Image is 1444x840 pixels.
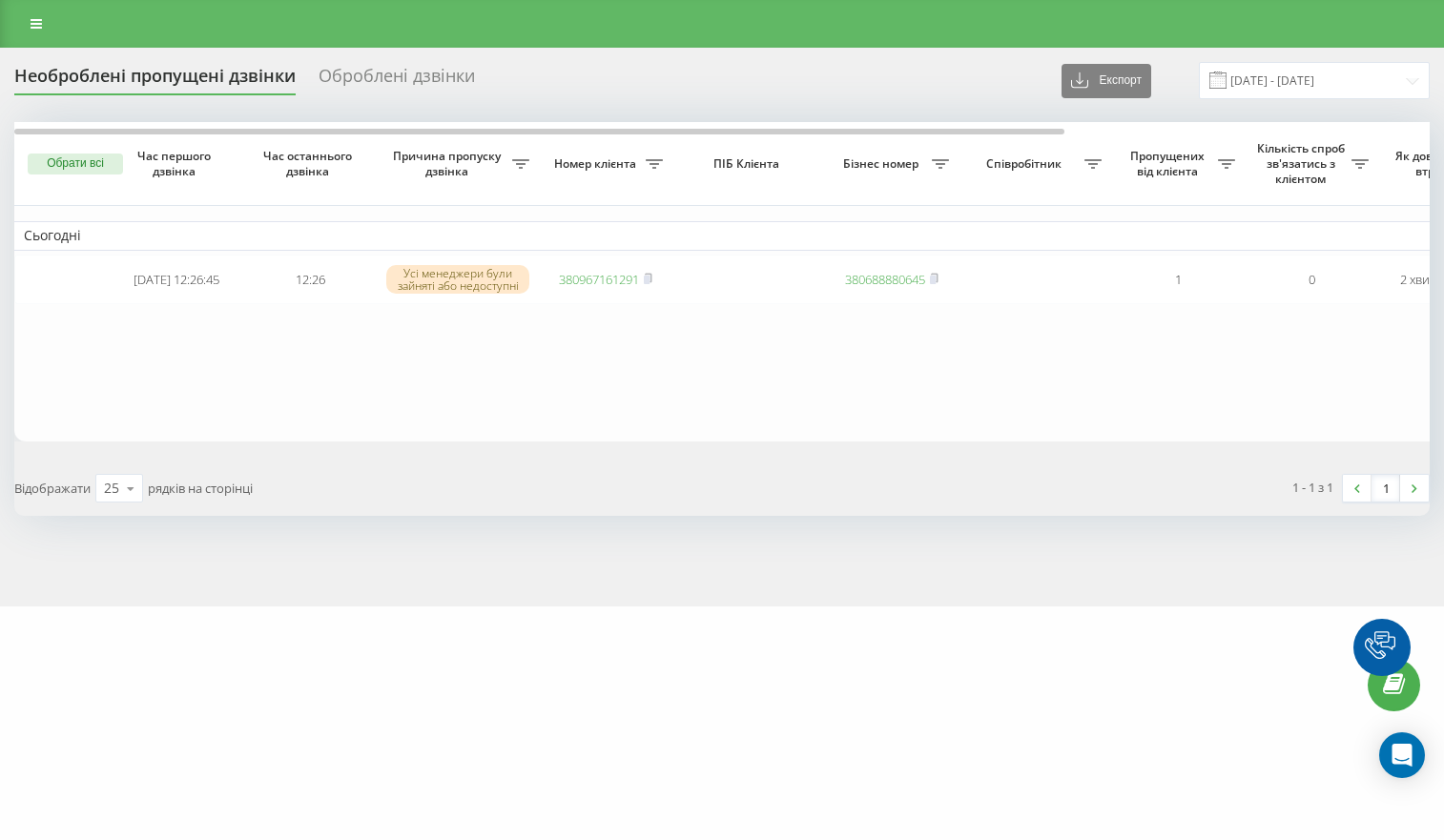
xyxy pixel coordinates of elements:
a: 380688880645 [845,271,925,288]
div: 1 - 1 з 1 [1292,478,1333,497]
span: Відображати [14,480,91,497]
span: Кількість спроб зв'язатись з клієнтом [1254,141,1351,186]
span: ПІБ Клієнта [689,156,809,172]
div: Необроблені пропущені дзвінки [14,66,296,95]
span: Час першого дзвінка [125,149,228,178]
div: 25 [104,479,119,498]
span: Час останнього дзвінка [258,149,361,178]
div: Усі менеджери були зайняті або недоступні [386,265,529,294]
td: 1 [1111,255,1245,305]
div: Open Intercom Messenger [1379,732,1425,778]
button: Експорт [1062,64,1151,98]
a: 380967161291 [559,271,639,288]
span: Номер клієнта [548,156,646,172]
a: 1 [1372,475,1400,502]
td: [DATE] 12:26:45 [110,255,243,305]
button: Обрати всі [28,154,123,174]
span: Співробітник [968,156,1084,172]
span: Бізнес номер [835,156,932,172]
span: рядків на сторінці [148,480,253,497]
span: Пропущених від клієнта [1121,149,1218,178]
span: Причина пропуску дзвінка [386,149,512,178]
div: Оброблені дзвінки [319,66,475,95]
td: 0 [1245,255,1378,305]
td: 12:26 [243,255,377,305]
